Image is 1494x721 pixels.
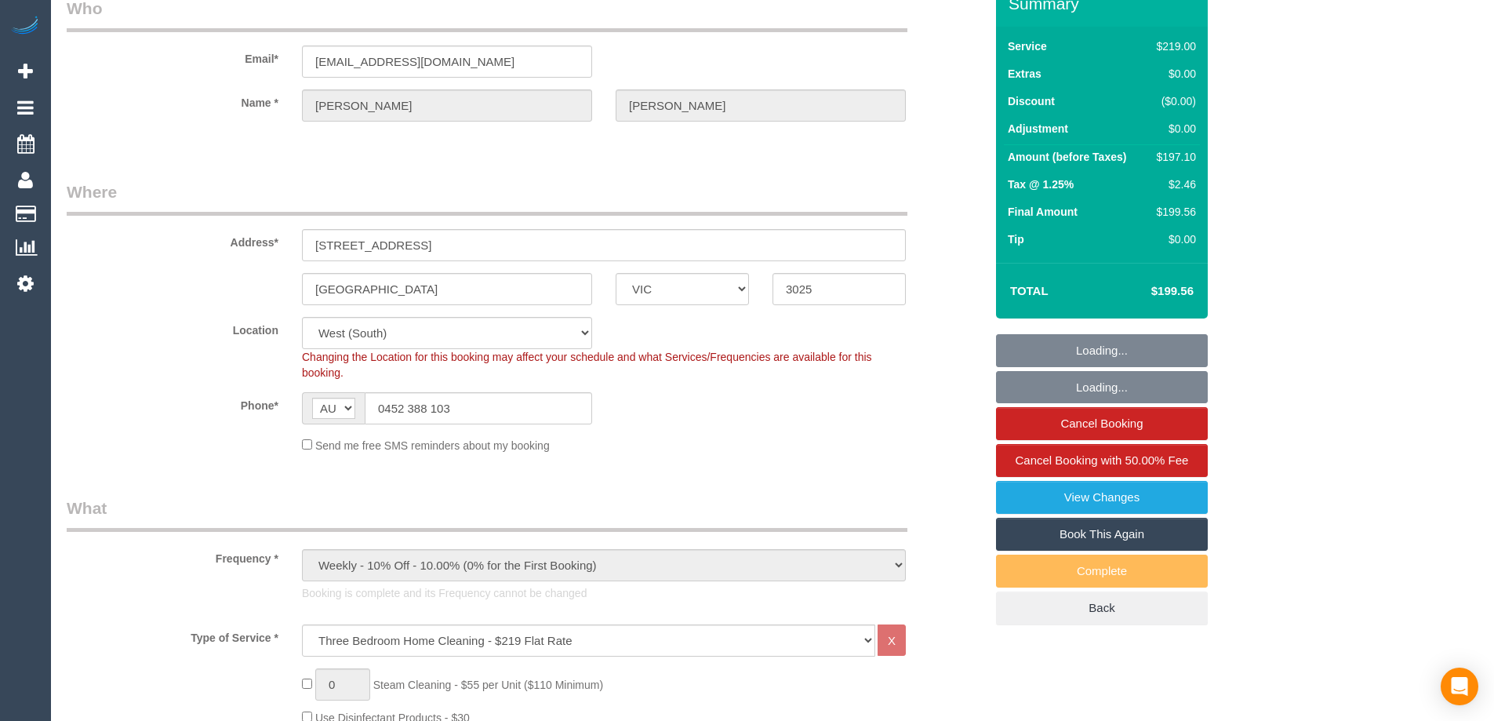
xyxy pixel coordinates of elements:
label: Name * [55,89,290,111]
span: Steam Cleaning - $55 per Unit ($110 Minimum) [373,679,603,691]
span: Changing the Location for this booking may affect your schedule and what Services/Frequencies are... [302,351,872,379]
div: $219.00 [1150,38,1196,54]
div: $199.56 [1150,204,1196,220]
label: Type of Service * [55,625,290,646]
label: Tip [1008,231,1024,247]
a: View Changes [996,481,1208,514]
a: Cancel Booking [996,407,1208,440]
img: Automaid Logo [9,16,41,38]
span: Cancel Booking with 50.00% Fee [1016,453,1189,467]
p: Booking is complete and its Frequency cannot be changed [302,585,906,601]
input: First Name* [302,89,592,122]
h4: $199.56 [1104,285,1194,298]
label: Adjustment [1008,121,1068,137]
div: $0.00 [1150,121,1196,137]
div: Open Intercom Messenger [1441,668,1478,705]
a: Back [996,592,1208,625]
label: Email* [55,46,290,67]
label: Phone* [55,392,290,413]
input: Suburb* [302,273,592,305]
span: Send me free SMS reminders about my booking [315,439,550,452]
label: Amount (before Taxes) [1008,149,1126,165]
input: Post Code* [772,273,906,305]
label: Extras [1008,66,1041,82]
label: Discount [1008,93,1055,109]
input: Last Name* [616,89,906,122]
label: Address* [55,229,290,250]
div: ($0.00) [1150,93,1196,109]
div: $197.10 [1150,149,1196,165]
legend: What [67,497,907,532]
a: Cancel Booking with 50.00% Fee [996,444,1208,477]
input: Phone* [365,392,592,424]
legend: Where [67,180,907,216]
label: Service [1008,38,1047,54]
label: Final Amount [1008,204,1078,220]
div: $0.00 [1150,231,1196,247]
label: Tax @ 1.25% [1008,177,1074,192]
strong: Total [1010,284,1049,297]
div: $2.46 [1150,177,1196,192]
label: Location [55,317,290,338]
a: Book This Again [996,518,1208,551]
label: Frequency * [55,545,290,566]
div: $0.00 [1150,66,1196,82]
input: Email* [302,46,592,78]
